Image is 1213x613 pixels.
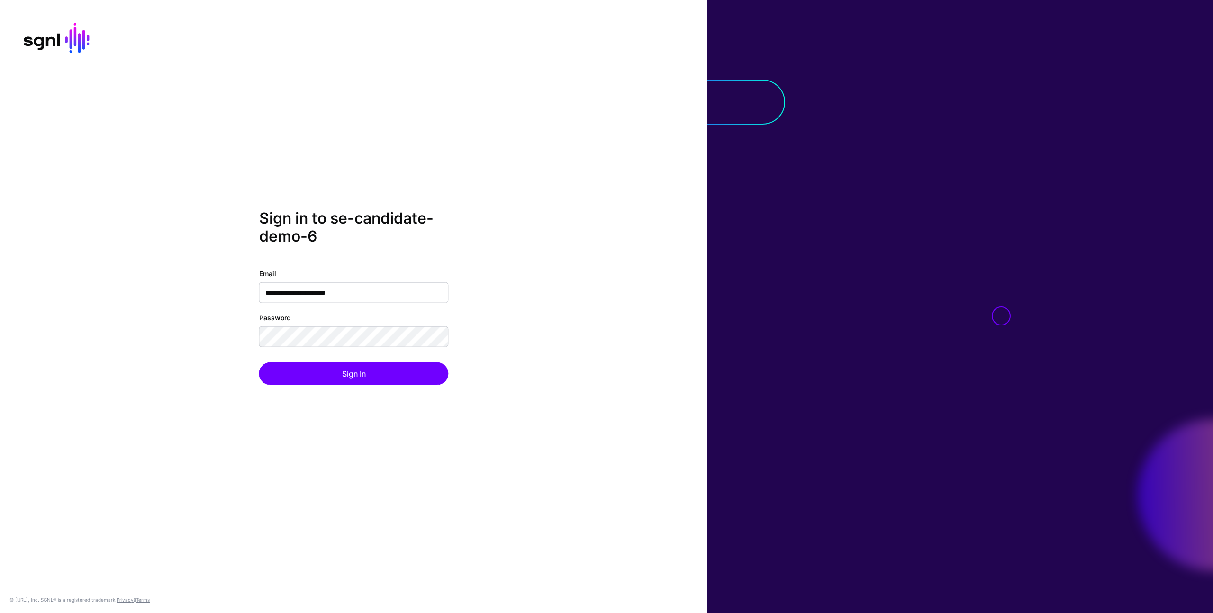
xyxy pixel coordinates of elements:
label: Email [259,268,276,278]
a: Terms [136,597,150,603]
h2: Sign in to se-candidate-demo-6 [259,209,449,246]
label: Password [259,312,291,322]
div: © [URL], Inc. SGNL® is a registered trademark. & [9,596,150,604]
button: Sign In [259,362,449,385]
a: Privacy [117,597,134,603]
